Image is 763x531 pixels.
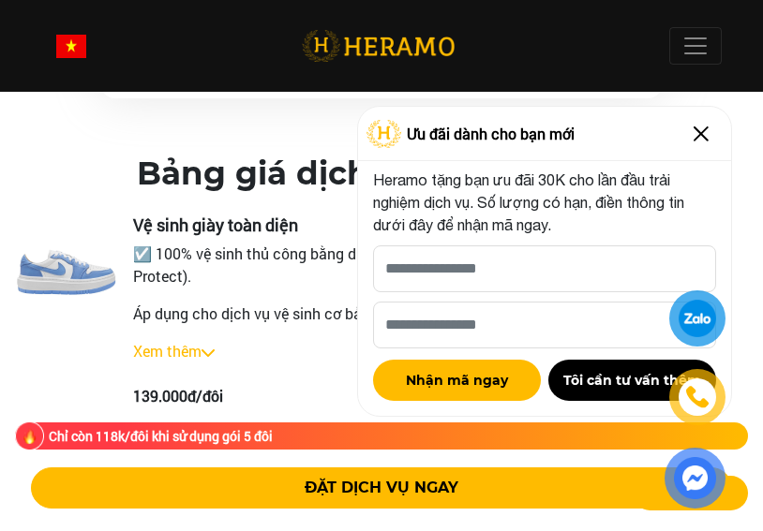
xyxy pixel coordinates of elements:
span: Ưu đãi dành cho bạn mới [407,123,575,145]
img: logo [302,27,455,66]
button: ĐẶT DỊCH VỤ NGAY [31,467,733,509]
div: Chỉ còn 118k/đôi khi sử dụng gói 5 đôi [49,426,273,446]
h3: Vệ sinh giày toàn diện [133,215,748,236]
a: Xem thêm [133,341,202,361]
img: Close [686,119,716,149]
p: Heramo tặng bạn ưu đãi 30K cho lần đầu trải nghiệm dịch vụ. Số lượng có hạn, điền thông tin dưới ... [373,169,716,236]
img: vn-flag.png [56,35,86,58]
button: Tôi cần tư vấn thêm [548,360,716,401]
a: phone-icon [672,372,723,422]
img: phone-icon [687,387,709,407]
div: 139.000đ/đôi [133,385,748,407]
img: fire.png [15,421,44,450]
h2: Bảng giá dịch vụ vệ sinh giày [137,155,626,193]
img: Vệ sinh giày toàn diện [15,215,118,318]
img: Logo [367,120,402,148]
img: arrow_down.svg [202,349,215,357]
p: ☑️ 100% vệ sinh thủ công bằng dung dịch cao cấp nhập khẩu ([PERSON_NAME], Crep Protect). [133,243,748,288]
button: Nhận mã ngay [373,360,541,401]
p: Áp dụng cho dịch vụ vệ sinh cơ bản, chưa bao gồm phụ phí đặc biệt [133,302,748,325]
